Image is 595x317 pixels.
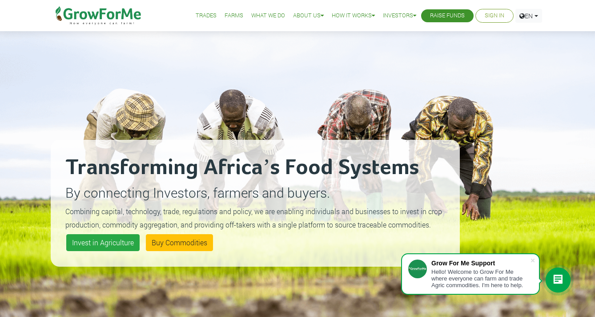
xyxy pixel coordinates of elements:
a: What We Do [251,11,285,20]
a: Trades [196,11,217,20]
div: Grow For Me Support [431,260,530,267]
a: Buy Commodities [146,234,213,251]
a: Invest in Agriculture [66,234,140,251]
a: EN [515,9,542,23]
div: Hello! Welcome to Grow For Me where everyone can farm and trade Agric commodities. I'm here to help. [431,268,530,289]
a: How it Works [332,11,375,20]
a: Sign In [485,11,504,20]
a: Farms [225,11,243,20]
a: Raise Funds [430,11,465,20]
small: Combining capital, technology, trade, regulations and policy, we are enabling individuals and bus... [65,207,442,229]
a: About Us [293,11,324,20]
p: By connecting Investors, farmers and buyers. [65,183,445,203]
h2: Transforming Africa’s Food Systems [65,154,445,181]
a: Investors [383,11,416,20]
